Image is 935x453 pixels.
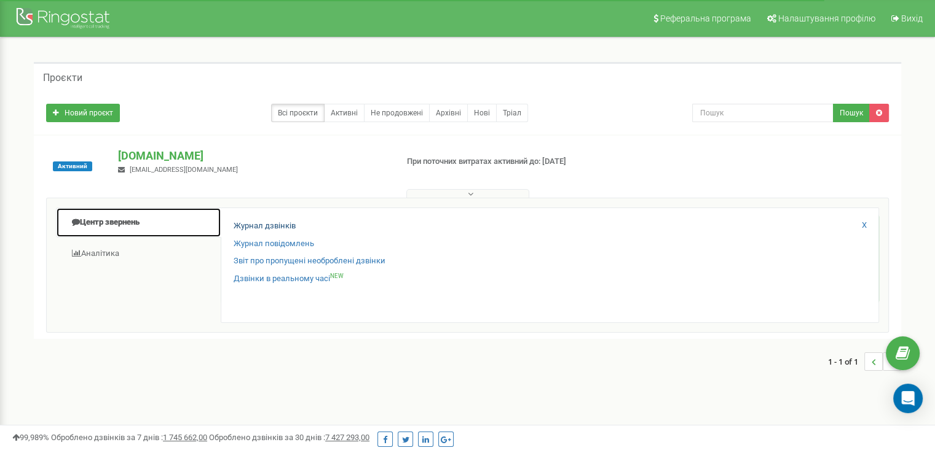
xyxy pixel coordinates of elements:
a: Нові [467,104,497,122]
sup: NEW [330,273,344,279]
span: [EMAIL_ADDRESS][DOMAIN_NAME] [130,166,238,174]
a: Активні [324,104,365,122]
p: [DOMAIN_NAME] [118,148,387,164]
input: Пошук [692,104,834,122]
nav: ... [828,340,901,383]
span: 1 - 1 of 1 [828,352,864,371]
a: X [862,220,867,231]
span: 99,989% [12,433,49,442]
a: Дзвінки в реальному часіNEW [234,273,344,285]
span: Активний [53,161,92,171]
a: Всі проєкти [271,104,325,122]
h5: Проєкти [43,72,82,83]
span: Оброблено дзвінків за 30 днів : [209,433,369,442]
a: Журнал повідомлень [234,238,314,250]
button: Пошук [833,104,870,122]
u: 1 745 662,00 [163,433,207,442]
p: При поточних витратах активний до: [DATE] [407,156,604,168]
a: Не продовжені [364,104,430,122]
span: Реферальна програма [660,14,751,23]
a: Журнал дзвінків [234,220,296,232]
a: Архівні [429,104,468,122]
span: Налаштування профілю [778,14,875,23]
a: Звіт про пропущені необроблені дзвінки [234,255,385,267]
u: 7 427 293,00 [325,433,369,442]
span: Оброблено дзвінків за 7 днів : [51,433,207,442]
a: Центр звернень [56,207,221,238]
a: Новий проєкт [46,104,120,122]
a: Тріал [496,104,528,122]
div: Open Intercom Messenger [893,384,923,413]
span: Вихід [901,14,923,23]
a: Аналiтика [56,239,221,269]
